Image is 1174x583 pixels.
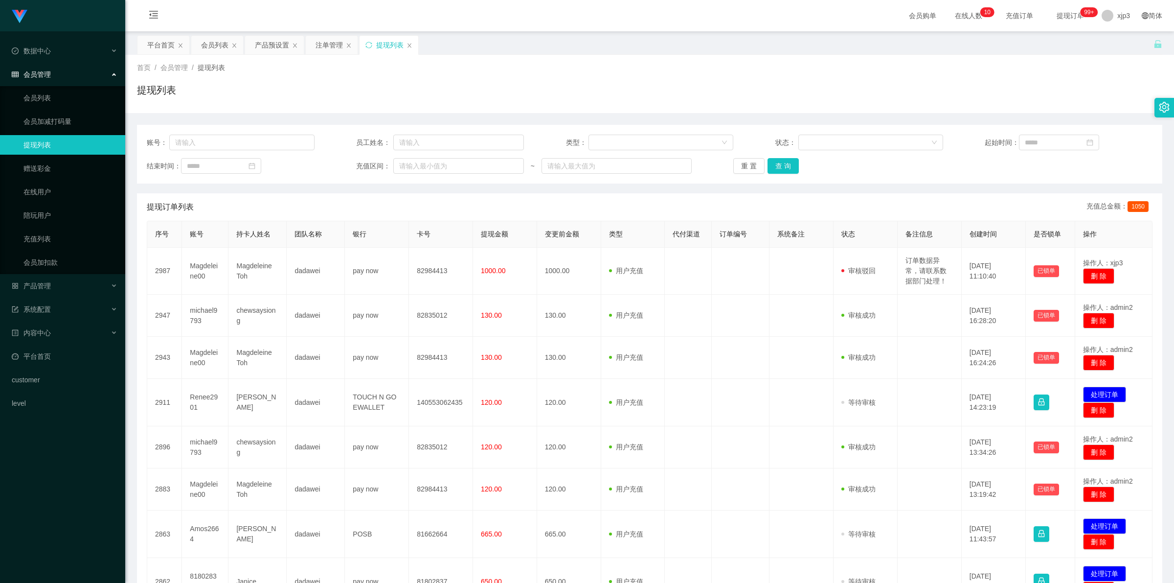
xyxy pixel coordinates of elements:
input: 请输入 [169,135,314,150]
td: 140553062435 [409,379,473,426]
span: 订单编号 [720,230,747,238]
sup: 10 [980,7,994,17]
td: Magdeleine Toh [228,337,287,379]
a: 陪玩用户 [23,206,117,225]
span: 提现订单 [1052,12,1089,19]
span: 内容中心 [12,329,51,337]
i: 图标: table [12,71,19,78]
h1: 提现列表 [137,83,176,97]
td: pay now [345,295,409,337]
span: 操作人：admin2 [1083,477,1133,485]
span: / [155,64,157,71]
span: 120.00 [481,398,502,406]
span: 1050 [1128,201,1149,212]
a: 赠送彩金 [23,159,117,178]
i: 图标: calendar [248,163,255,169]
i: 图标: calendar [1086,139,1093,146]
img: logo.9652507e.png [12,10,27,23]
span: 备注信息 [905,230,933,238]
span: 提现订单列表 [147,201,194,213]
span: 充值订单 [1001,12,1038,19]
sup: 180 [1080,7,1098,17]
div: 注单管理 [316,36,343,54]
button: 已锁单 [1034,310,1059,322]
span: 用户充值 [609,267,643,275]
td: pay now [345,337,409,379]
span: 变更前金额 [545,230,579,238]
td: dadawei [287,468,345,511]
td: Magdeleine00 [182,337,228,379]
span: 1000.00 [481,267,506,275]
td: TOUCH N GO EWALLET [345,379,409,426]
span: ~ [524,161,542,171]
span: 审核成功 [841,485,876,493]
span: 是否锁单 [1034,230,1061,238]
p: 1 [984,7,988,17]
span: 操作 [1083,230,1097,238]
td: [DATE] 14:23:19 [962,379,1026,426]
a: 在线用户 [23,182,117,202]
td: 2896 [147,426,182,468]
span: 审核成功 [841,353,876,361]
span: 银行 [353,230,366,238]
td: 82984413 [409,337,473,379]
td: 2911 [147,379,182,426]
td: 2883 [147,468,182,511]
span: 起始时间： [985,138,1019,148]
a: 会员加扣款 [23,253,117,272]
td: chewsaysiong [228,426,287,468]
td: 2863 [147,511,182,558]
span: 系统配置 [12,305,51,313]
td: [PERSON_NAME] [228,511,287,558]
span: 提现金额 [481,230,508,238]
span: 提现列表 [198,64,225,71]
span: 130.00 [481,311,502,319]
td: 120.00 [537,468,601,511]
td: 2947 [147,295,182,337]
span: 审核成功 [841,443,876,451]
td: [DATE] 16:28:20 [962,295,1026,337]
span: 首页 [137,64,151,71]
td: 665.00 [537,511,601,558]
button: 查 询 [768,158,799,174]
i: 图标: close [231,43,237,48]
td: 130.00 [537,337,601,379]
a: 提现列表 [23,135,117,155]
p: 0 [987,7,991,17]
span: 账号 [190,230,203,238]
i: 图标: appstore-o [12,282,19,289]
i: 图标: down [931,140,937,146]
span: 操作人：xjp3 [1083,259,1123,267]
a: 充值列表 [23,229,117,249]
div: 平台首页 [147,36,175,54]
button: 已锁单 [1034,484,1059,495]
span: 审核成功 [841,311,876,319]
span: 类型： [566,138,589,148]
i: 图标: check-circle-o [12,47,19,54]
span: 结束时间： [147,161,181,171]
a: level [12,394,117,413]
i: 图标: down [722,140,727,146]
span: 用户充值 [609,443,643,451]
td: 1000.00 [537,248,601,295]
td: dadawei [287,295,345,337]
td: Magdeleine00 [182,468,228,511]
td: [DATE] 16:24:26 [962,337,1026,379]
i: 图标: close [178,43,183,48]
td: pay now [345,426,409,468]
td: 130.00 [537,295,601,337]
td: [DATE] 11:10:40 [962,248,1026,295]
a: customer [12,370,117,390]
i: 图标: close [292,43,298,48]
td: dadawei [287,511,345,558]
span: 130.00 [481,353,502,361]
button: 重 置 [733,158,765,174]
span: 会员管理 [12,70,51,78]
button: 处理订单 [1083,566,1126,582]
span: 团队名称 [294,230,322,238]
span: 等待审核 [841,398,876,406]
span: 数据中心 [12,47,51,55]
div: 充值总金额： [1086,201,1152,213]
span: 序号 [155,230,169,238]
i: 图标: setting [1159,102,1170,113]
